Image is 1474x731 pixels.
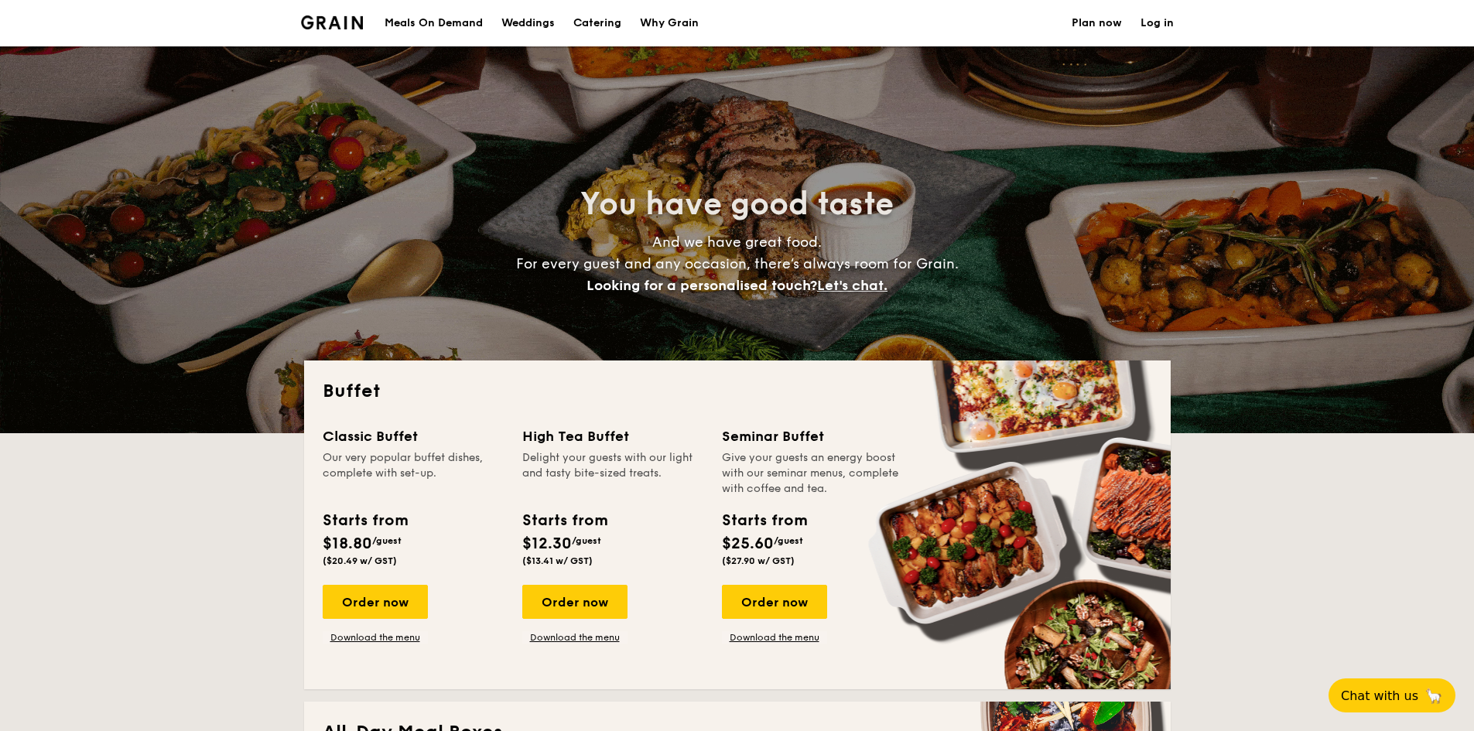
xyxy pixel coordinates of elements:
[522,425,703,447] div: High Tea Buffet
[774,535,803,546] span: /guest
[722,450,903,497] div: Give your guests an energy boost with our seminar menus, complete with coffee and tea.
[323,425,504,447] div: Classic Buffet
[372,535,402,546] span: /guest
[522,555,593,566] span: ($13.41 w/ GST)
[722,425,903,447] div: Seminar Buffet
[323,509,407,532] div: Starts from
[301,15,364,29] img: Grain
[1341,688,1418,703] span: Chat with us
[572,535,601,546] span: /guest
[817,277,887,294] span: Let's chat.
[1329,678,1455,712] button: Chat with us🦙
[516,234,959,294] span: And we have great food. For every guest and any occasion, there’s always room for Grain.
[722,631,827,644] a: Download the menu
[722,535,774,553] span: $25.60
[323,555,397,566] span: ($20.49 w/ GST)
[722,509,806,532] div: Starts from
[522,509,607,532] div: Starts from
[522,450,703,497] div: Delight your guests with our light and tasty bite-sized treats.
[580,186,894,223] span: You have good taste
[1424,687,1443,705] span: 🦙
[323,535,372,553] span: $18.80
[587,277,817,294] span: Looking for a personalised touch?
[323,631,428,644] a: Download the menu
[323,585,428,619] div: Order now
[522,585,628,619] div: Order now
[722,585,827,619] div: Order now
[323,450,504,497] div: Our very popular buffet dishes, complete with set-up.
[522,535,572,553] span: $12.30
[522,631,628,644] a: Download the menu
[323,379,1152,404] h2: Buffet
[722,555,795,566] span: ($27.90 w/ GST)
[301,15,364,29] a: Logotype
